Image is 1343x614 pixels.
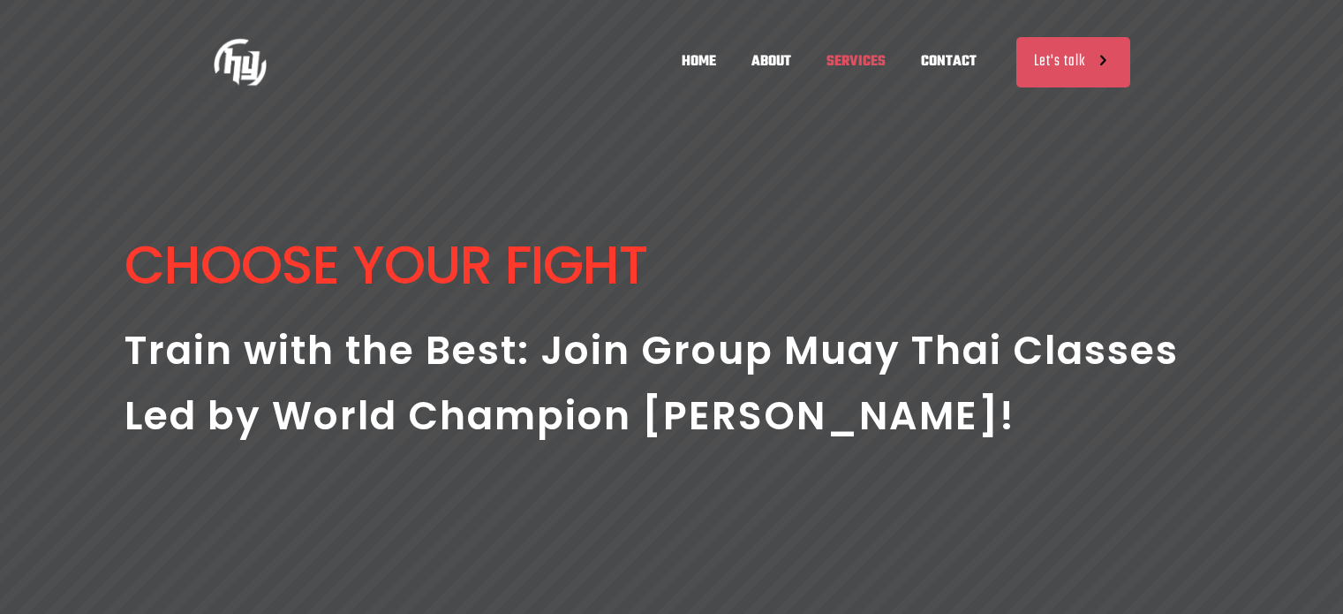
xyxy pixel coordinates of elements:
rs-layer: Choose your Fight [124,234,647,296]
span: HOME [664,35,734,88]
a: Let's talk [1016,37,1130,87]
span: ABOUT [734,35,809,88]
img: Group Training [214,35,267,88]
span: SERVICES [809,35,903,88]
span: CONTACT [903,35,994,88]
rs-layer: Train with the Best: Join Group Muay Thai Classes Led by World Champion [PERSON_NAME]! [124,318,1208,480]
